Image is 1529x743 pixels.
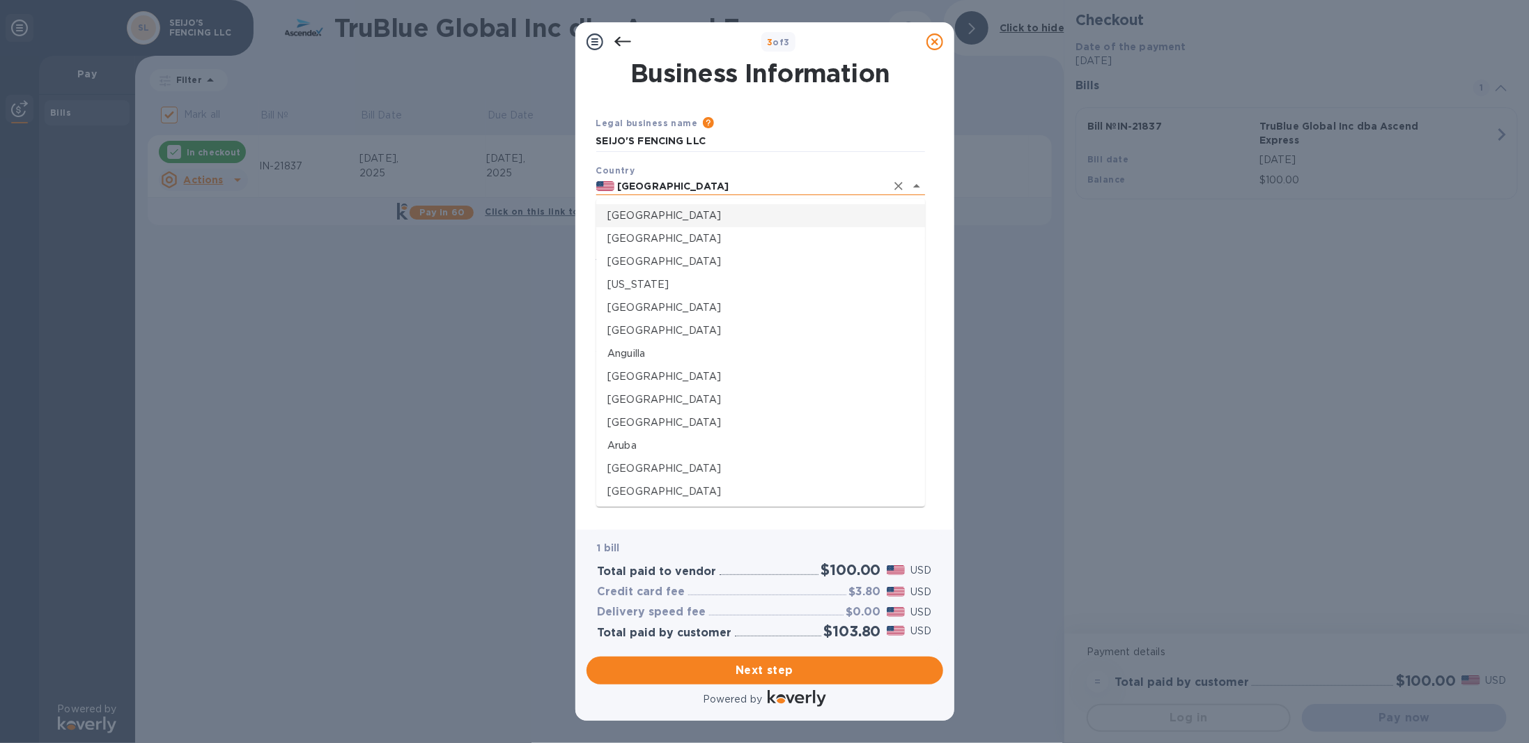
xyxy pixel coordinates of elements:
p: [GEOGRAPHIC_DATA] [607,461,914,476]
h3: Delivery speed fee [598,606,706,619]
button: Next step [587,657,943,684]
h2: $100.00 [821,561,881,579]
p: Anguilla [607,346,914,361]
h3: Credit card fee [598,585,685,599]
button: Close [907,176,926,196]
h3: Total paid by customer [598,627,732,640]
span: Next step [598,662,932,679]
h3: $3.80 [849,585,881,599]
p: [GEOGRAPHIC_DATA] [607,369,914,384]
img: USD [887,587,906,597]
p: [GEOGRAPHIC_DATA] [607,323,914,338]
h1: Business Information [593,59,928,88]
p: USD [910,624,931,638]
h3: Total paid to vendor [598,565,717,579]
h2: $103.80 [824,622,881,640]
p: [GEOGRAPHIC_DATA] [607,254,914,269]
p: [GEOGRAPHIC_DATA] [607,415,914,430]
p: [US_STATE] [607,277,914,292]
img: USD [887,626,906,636]
p: USD [910,563,931,578]
b: Legal business name [596,118,698,128]
button: Clear [889,176,908,196]
p: Powered by [703,692,762,707]
b: 1 bill [598,542,620,553]
h3: $0.00 [846,606,881,619]
p: USD [910,605,931,620]
input: Select country [614,178,885,195]
img: Logo [768,690,826,707]
img: US [596,181,615,191]
p: [GEOGRAPHIC_DATA] [607,392,914,407]
p: [GEOGRAPHIC_DATA] [607,300,914,315]
p: [GEOGRAPHIC_DATA] [607,231,914,246]
b: Country [596,165,635,176]
p: Aruba [607,438,914,453]
input: Enter legal business name [596,131,925,152]
p: [GEOGRAPHIC_DATA] [607,208,914,223]
p: [GEOGRAPHIC_DATA] [607,484,914,499]
img: USD [887,607,906,617]
img: USD [887,565,906,575]
span: 3 [767,37,773,47]
b: of 3 [767,37,790,47]
p: USD [910,585,931,599]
